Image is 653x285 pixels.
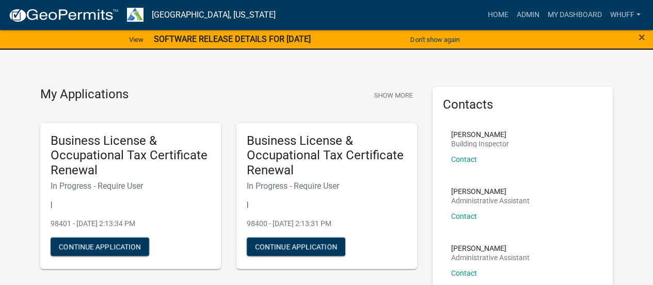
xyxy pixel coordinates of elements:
h5: Business License & Occupational Tax Certificate Renewal [247,133,407,178]
h5: Contacts [443,97,603,112]
a: View [125,31,148,48]
button: Close [639,31,645,43]
span: × [639,30,645,44]
a: Contact [451,269,477,277]
button: Show More [370,87,417,104]
p: 98400 - [DATE] 2:13:31 PM [247,218,407,229]
button: Continue Application [247,237,345,256]
p: [PERSON_NAME] [451,188,530,195]
p: | [247,199,407,210]
a: Contact [451,212,477,220]
p: 98401 - [DATE] 2:13:34 PM [51,218,211,229]
a: Home [484,5,513,25]
a: Contact [451,155,477,163]
h5: Business License & Occupational Tax Certificate Renewal [51,133,211,178]
h4: My Applications [40,87,129,102]
p: | [51,199,211,210]
a: whuff [606,5,645,25]
p: Building Inspector [451,140,509,147]
h6: In Progress - Require User [247,181,407,191]
img: Troup County, Georgia [127,8,144,22]
a: [GEOGRAPHIC_DATA], [US_STATE] [152,6,276,24]
p: [PERSON_NAME] [451,245,530,252]
button: Continue Application [51,237,149,256]
button: Don't show again [406,31,464,48]
h6: In Progress - Require User [51,181,211,191]
a: Admin [513,5,544,25]
p: [PERSON_NAME] [451,131,509,138]
a: My Dashboard [544,5,606,25]
p: Administrative Assistant [451,197,530,204]
strong: SOFTWARE RELEASE DETAILS FOR [DATE] [154,34,311,44]
p: Administrative Assistant [451,254,530,261]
